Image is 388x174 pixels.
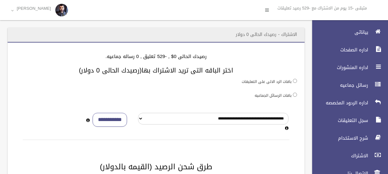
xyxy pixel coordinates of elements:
[307,47,370,53] span: اداره الصفحات
[242,78,292,85] label: باقات الرد الالى على التعليقات
[307,64,370,71] span: اداره المنشورات
[307,100,370,106] span: اداره الردود المخصصه
[307,117,370,124] span: سجل التعليقات
[307,25,388,39] a: بياناتى
[15,163,297,171] h2: طرق شحن الرصيد (القيمه بالدولار)
[307,78,388,92] a: رسائل جماعيه
[307,135,370,141] span: شرح الاستخدام
[307,29,370,35] span: بياناتى
[307,82,370,88] span: رسائل جماعيه
[15,67,297,74] h3: اختر الباقه التى تريد الاشتراك بها(رصيدك الحالى 0 دولار)
[307,43,388,57] a: اداره الصفحات
[15,54,297,59] h4: رصيدك الحالى 0$ , -529 تعليق , 0 رساله جماعيه.
[307,131,388,145] a: شرح الاستخدام
[17,6,51,11] p: [PERSON_NAME]
[307,61,388,74] a: اداره المنشورات
[228,28,305,41] header: الاشتراك - رصيدك الحالى 0 دولار
[255,92,292,99] label: باقات الرسائل الجماعيه
[307,113,388,127] a: سجل التعليقات
[307,153,370,159] span: الاشتراك
[307,149,388,163] a: الاشتراك
[307,96,388,110] a: اداره الردود المخصصه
